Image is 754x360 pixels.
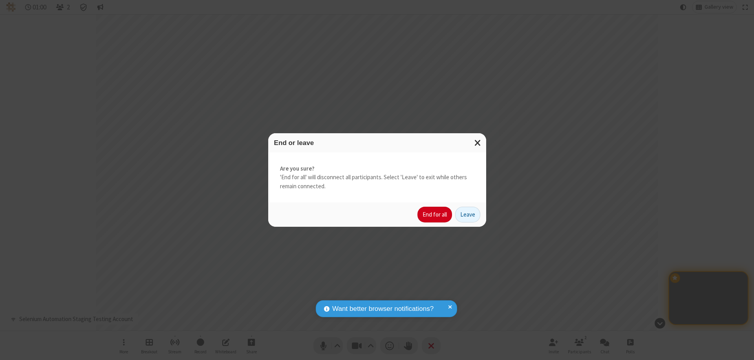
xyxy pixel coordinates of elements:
[417,207,452,222] button: End for all
[274,139,480,147] h3: End or leave
[268,152,486,203] div: 'End for all' will disconnect all participants. Select 'Leave' to exit while others remain connec...
[332,304,434,314] span: Want better browser notifications?
[470,133,486,152] button: Close modal
[455,207,480,222] button: Leave
[280,164,474,173] strong: Are you sure?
